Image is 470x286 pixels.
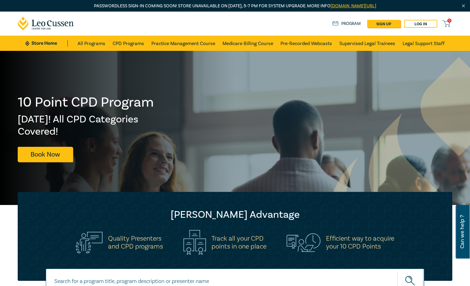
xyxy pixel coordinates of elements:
a: Book Now [18,147,73,162]
img: Quality Presenters<br>and CPD programs [76,232,103,253]
p: Passwordless sign-in coming soon! Store unavailable on [DATE], 5–7 PM for system upgrade. More info [18,3,452,9]
a: Log in [404,20,437,28]
h5: Quality Presenters and CPD programs [108,235,163,250]
a: CPD Programs [113,36,144,51]
span: Can we help ? [459,209,465,255]
h2: [PERSON_NAME] Advantage [30,209,440,221]
a: sign up [367,20,400,28]
a: All Programs [78,36,105,51]
a: Legal Support Staff [403,36,445,51]
h5: Track all your CPD points in one place [211,235,266,250]
img: Close [461,3,466,9]
a: Pre-Recorded Webcasts [280,36,332,51]
a: Supervised Legal Trainees [339,36,395,51]
a: [DOMAIN_NAME][URL] [331,3,376,9]
a: Medicare Billing Course [222,36,273,51]
a: Store Home [25,40,68,47]
a: Program [332,20,361,27]
h5: Efficient way to acquire your 10 CPD Points [326,235,394,250]
h2: [DATE]! All CPD Categories Covered! [18,113,154,138]
img: Efficient way to acquire<br>your 10 CPD Points [287,233,320,252]
h1: 10 Point CPD Program [18,94,154,110]
span: 0 [447,19,451,23]
a: Practice Management Course [151,36,215,51]
img: Track all your CPD<br>points in one place [183,230,206,255]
